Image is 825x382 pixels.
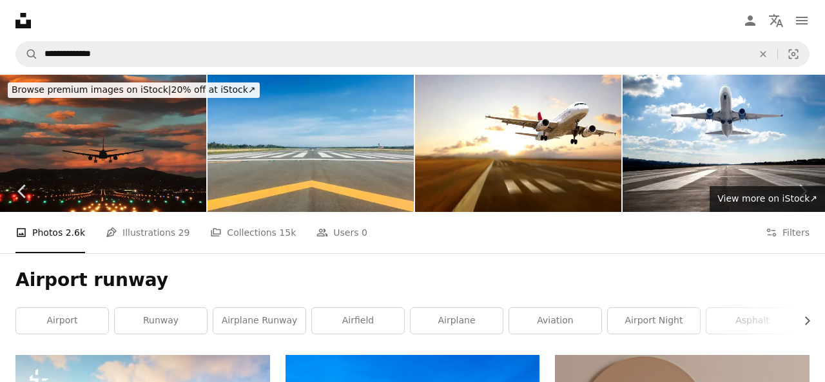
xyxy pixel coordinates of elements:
[15,13,31,28] a: Home — Unsplash
[213,308,306,334] a: airplane runway
[312,308,404,334] a: airfield
[763,8,789,33] button: Language
[710,186,825,212] a: View more on iStock↗
[208,75,414,212] img: Road Against Blue Sky
[279,225,296,240] span: 15k
[706,308,799,334] a: asphalt
[16,308,108,334] a: airport
[362,225,367,240] span: 0
[509,308,601,334] a: aviation
[789,8,815,33] button: Menu
[415,75,621,212] img: Passenger airplane landing at sunset
[717,193,817,204] span: View more on iStock ↗
[316,212,367,253] a: Users 0
[608,308,700,334] a: airport night
[15,41,810,67] form: Find visuals sitewide
[795,308,810,334] button: scroll list to the right
[12,84,171,95] span: Browse premium images on iStock |
[737,8,763,33] a: Log in / Sign up
[780,129,825,253] a: Next
[15,269,810,292] h1: Airport runway
[115,308,207,334] a: runway
[778,42,809,66] button: Visual search
[749,42,777,66] button: Clear
[12,84,256,95] span: 20% off at iStock ↗
[411,308,503,334] a: airplane
[106,212,189,253] a: Illustrations 29
[16,42,38,66] button: Search Unsplash
[210,212,296,253] a: Collections 15k
[179,225,190,240] span: 29
[766,212,810,253] button: Filters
